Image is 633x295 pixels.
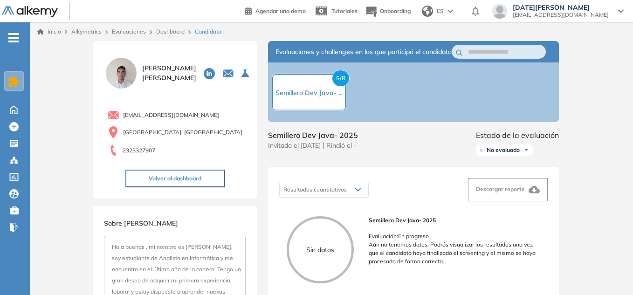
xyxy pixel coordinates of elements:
[437,7,444,15] span: ES
[104,56,138,90] img: PROFILE_MENU_LOGO_USER
[255,7,306,14] span: Agendar una demo
[586,250,633,295] div: Widget de chat
[422,6,433,17] img: world
[476,130,559,141] span: Estado de la evaluación
[476,185,525,192] span: Descargar reporte
[8,37,19,39] i: -
[513,11,609,19] span: [EMAIL_ADDRESS][DOMAIN_NAME]
[123,128,242,137] span: [GEOGRAPHIC_DATA], [GEOGRAPHIC_DATA]
[268,141,358,151] span: Invitado el [DATE] | Rindió el -
[112,28,146,35] a: Evaluaciones
[245,5,306,16] a: Agendar una demo
[513,4,609,11] span: [DATE][PERSON_NAME]
[125,170,225,187] button: Volver al dashboard
[487,146,520,154] span: No evaluado
[71,28,102,35] span: Alkymetrics
[369,240,540,266] p: Aún no tenemos datos. Podrás visualizar los resultados una vez que el candidato haya finalizado e...
[447,9,453,13] img: arrow
[283,186,347,193] span: Resultados cuantitativos
[331,7,358,14] span: Tutoriales
[195,27,221,36] span: Candidato
[2,6,58,18] img: Logo
[365,1,411,21] button: Onboarding
[369,216,540,225] span: Semillero Dev Java- 2025
[468,178,548,201] button: Descargar reporte
[123,111,219,119] span: [EMAIL_ADDRESS][DOMAIN_NAME]
[37,27,61,36] a: Inicio
[142,63,196,83] span: [PERSON_NAME] [PERSON_NAME]
[289,245,351,255] p: Sin datos
[275,89,343,97] span: Semillero Dev Java- ...
[268,130,358,141] span: Semillero Dev Java- 2025
[523,147,529,153] img: Ícono de flecha
[275,47,452,57] span: Evaluaciones y challenges en los que participó el candidato
[156,28,185,35] a: Dashboard
[104,219,178,227] span: Sobre [PERSON_NAME]
[332,70,350,87] span: S/R
[123,146,155,155] span: 2323327907
[369,232,540,240] p: Evaluación : En progreso
[586,250,633,295] iframe: Chat Widget
[380,7,411,14] span: Onboarding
